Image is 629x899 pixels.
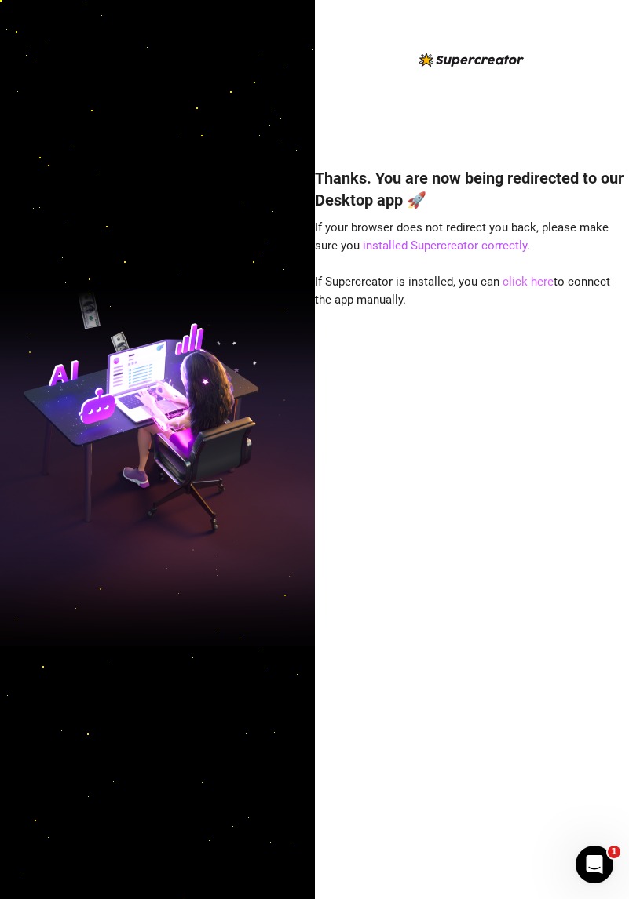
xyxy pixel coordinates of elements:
a: installed Supercreator correctly [363,238,527,253]
a: click here [503,275,554,289]
img: logo-BBDzfeDw.svg [419,53,524,67]
span: If Supercreator is installed, you can to connect the app manually. [315,275,610,308]
span: If your browser does not redirect you back, please make sure you . [315,220,609,253]
iframe: Intercom live chat [576,846,613,883]
span: 1 [608,846,620,858]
